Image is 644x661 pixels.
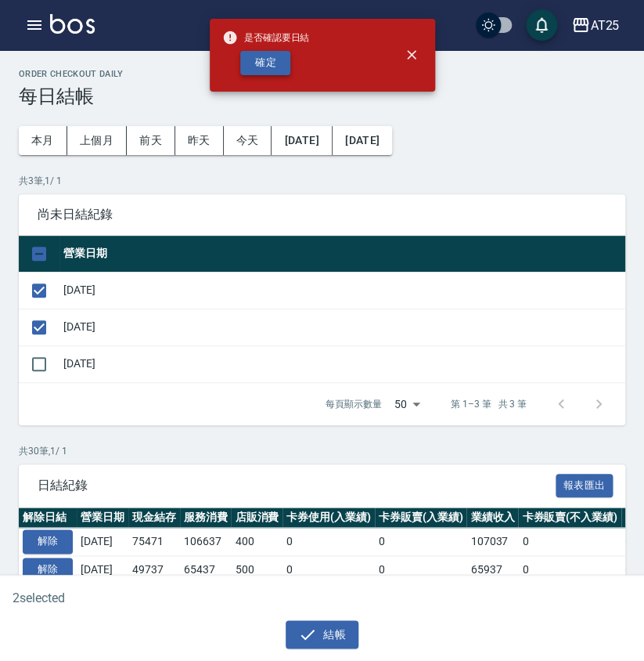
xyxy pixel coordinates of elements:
[127,126,175,155] button: 前天
[231,528,282,556] td: 400
[518,556,621,584] td: 0
[375,507,467,528] th: 卡券販賣(入業績)
[128,556,180,584] td: 49737
[466,507,518,528] th: 業績收入
[50,14,95,34] img: Logo
[59,345,625,382] td: [DATE]
[526,9,557,41] button: save
[128,528,180,556] td: 75471
[282,528,375,556] td: 0
[556,477,613,492] a: 報表匯出
[67,126,127,155] button: 上個月
[19,174,625,188] p: 共 3 筆, 1 / 1
[59,236,625,273] th: 營業日期
[231,556,282,584] td: 500
[175,126,224,155] button: 昨天
[466,556,518,584] td: 65937
[394,38,429,72] button: close
[375,556,467,584] td: 0
[518,507,621,528] th: 卡券販賣(不入業績)
[38,207,606,222] span: 尚未日結紀錄
[466,528,518,556] td: 107037
[282,507,375,528] th: 卡券使用(入業績)
[23,558,73,582] button: 解除
[23,529,73,554] button: 解除
[180,528,232,556] td: 106637
[282,556,375,584] td: 0
[19,69,625,79] h2: Order checkout daily
[388,383,426,425] div: 50
[375,528,467,556] td: 0
[180,556,232,584] td: 65437
[77,528,128,556] td: [DATE]
[19,85,625,107] h3: 每日結帳
[240,51,290,75] button: 確定
[180,507,232,528] th: 服務消費
[77,507,128,528] th: 營業日期
[231,507,282,528] th: 店販消費
[286,620,358,649] button: 結帳
[222,30,310,45] span: 是否確認要日結
[13,588,65,608] h6: 2 selected
[451,397,527,411] p: 第 1–3 筆 共 3 筆
[128,507,180,528] th: 現金結存
[38,478,556,493] span: 日結紀錄
[518,528,621,556] td: 0
[224,126,272,155] button: 今天
[59,272,625,309] td: [DATE]
[77,556,128,584] td: [DATE]
[272,126,332,155] button: [DATE]
[326,397,382,411] p: 每頁顯示數量
[19,126,67,155] button: 本月
[565,9,625,42] button: AT25
[19,507,77,528] th: 解除日結
[19,444,625,458] p: 共 30 筆, 1 / 1
[556,474,613,498] button: 報表匯出
[333,126,392,155] button: [DATE]
[59,309,625,345] td: [DATE]
[590,16,619,35] div: AT25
